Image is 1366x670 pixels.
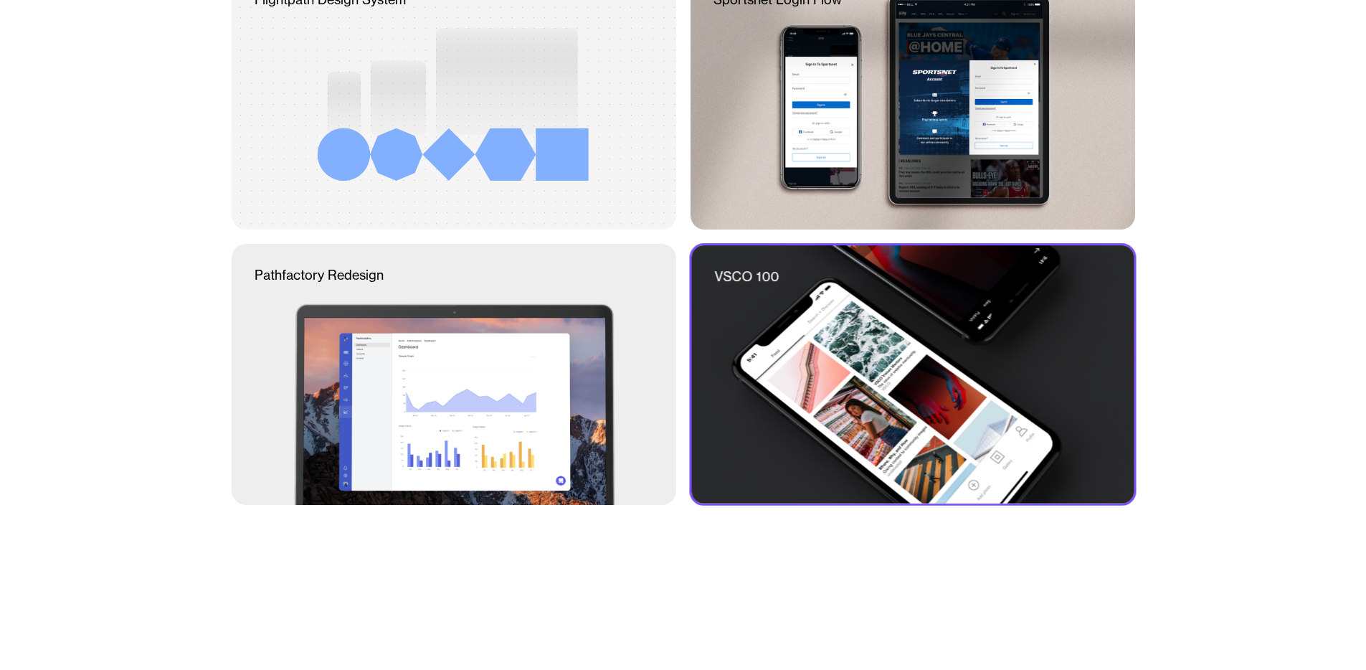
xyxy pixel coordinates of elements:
[691,245,1134,504] a: VSCO 100
[255,267,384,283] div: Pathfactory Redesign
[232,244,676,505] a: Pathfactory Redesign
[708,263,784,291] div: VSCO 100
